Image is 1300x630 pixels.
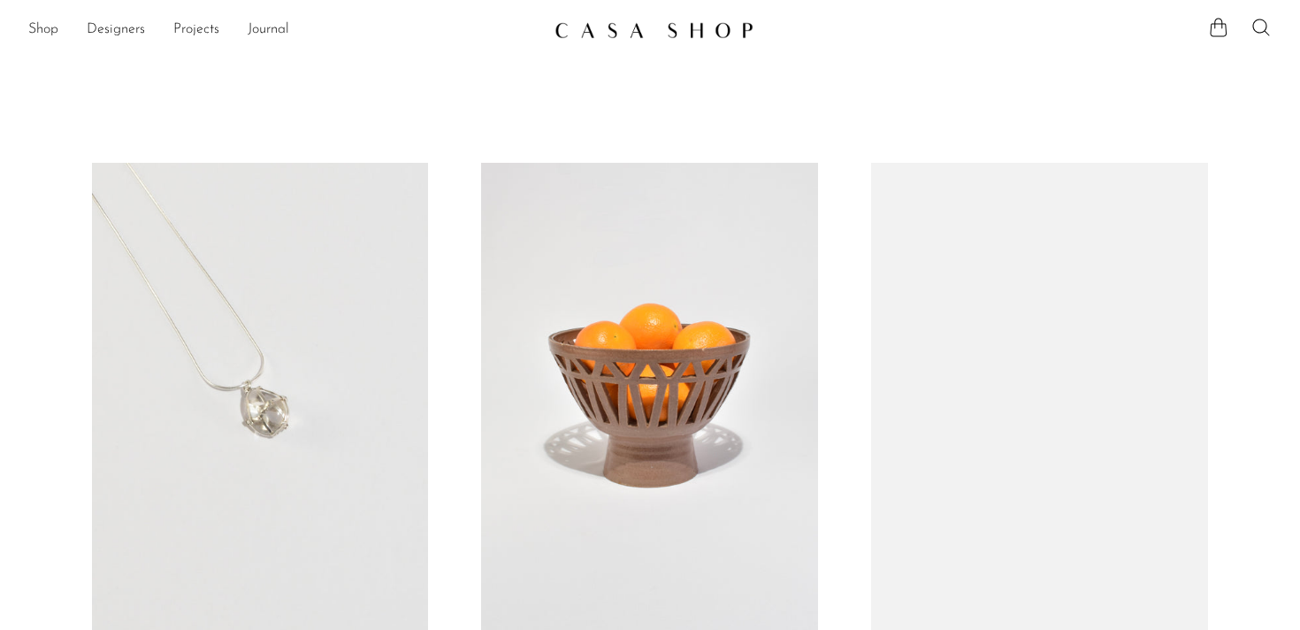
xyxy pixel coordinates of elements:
[28,19,58,42] a: Shop
[28,15,540,45] ul: NEW HEADER MENU
[173,19,219,42] a: Projects
[248,19,289,42] a: Journal
[28,15,540,45] nav: Desktop navigation
[87,19,145,42] a: Designers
